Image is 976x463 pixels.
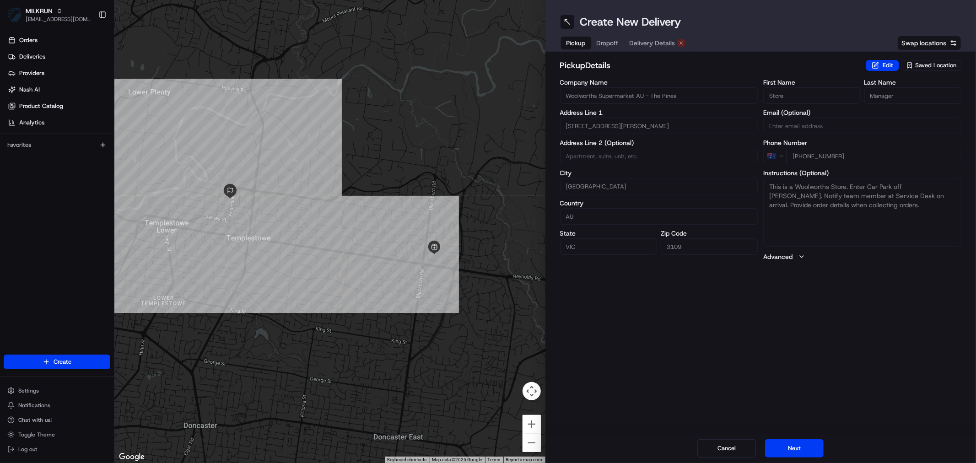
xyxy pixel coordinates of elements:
[566,38,586,48] span: Pickup
[19,118,44,127] span: Analytics
[763,87,860,104] input: Enter first name
[4,115,114,130] a: Analytics
[597,38,619,48] span: Dropoff
[763,118,961,134] input: Enter email address
[117,451,147,463] img: Google
[560,109,758,116] label: Address Line 1
[4,443,110,456] button: Log out
[388,457,427,463] button: Keyboard shortcuts
[661,230,758,237] label: Zip Code
[506,457,543,462] a: Report a map error
[18,431,55,438] span: Toggle Theme
[19,86,40,94] span: Nash AI
[763,79,860,86] label: First Name
[763,252,793,261] label: Advanced
[560,238,657,255] input: Enter state
[560,178,758,194] input: Enter city
[432,457,482,462] span: Map data ©2025 Google
[560,170,758,176] label: City
[630,38,675,48] span: Delivery Details
[4,384,110,397] button: Settings
[18,387,39,394] span: Settings
[4,4,95,26] button: MILKRUNMILKRUN[EMAIL_ADDRESS][DOMAIN_NAME]
[864,87,961,104] input: Enter last name
[523,434,541,452] button: Zoom out
[18,416,52,424] span: Chat with us!
[4,355,110,369] button: Create
[560,230,657,237] label: State
[901,38,946,48] span: Swap locations
[7,7,22,22] img: MILKRUN
[19,102,63,110] span: Product Catalog
[560,200,758,206] label: Country
[580,15,681,29] h1: Create New Delivery
[560,59,861,72] h2: pickup Details
[523,415,541,433] button: Zoom in
[697,439,756,458] button: Cancel
[4,49,114,64] a: Deliveries
[18,402,50,409] span: Notifications
[560,140,758,146] label: Address Line 2 (Optional)
[915,61,956,70] span: Saved Location
[117,451,147,463] a: Open this area in Google Maps (opens a new window)
[19,53,45,61] span: Deliveries
[26,6,53,16] button: MILKRUN
[763,178,961,247] textarea: This is a Woolworths Store. Enter Car Park off [PERSON_NAME]. Notify team member at Service Desk ...
[4,414,110,426] button: Chat with us!
[763,252,961,261] button: Advanced
[26,16,91,23] button: [EMAIL_ADDRESS][DOMAIN_NAME]
[560,87,758,104] input: Enter company name
[4,82,114,97] a: Nash AI
[4,33,114,48] a: Orders
[560,79,758,86] label: Company Name
[18,446,37,453] span: Log out
[560,118,758,134] input: Enter address
[560,208,758,225] input: Enter country
[54,358,71,366] span: Create
[523,382,541,400] button: Map camera controls
[763,109,961,116] label: Email (Optional)
[763,140,961,146] label: Phone Number
[4,99,114,113] a: Product Catalog
[901,59,961,72] button: Saved Location
[4,399,110,412] button: Notifications
[864,79,961,86] label: Last Name
[4,428,110,441] button: Toggle Theme
[19,36,38,44] span: Orders
[787,148,961,164] input: Enter phone number
[488,457,501,462] a: Terms (opens in new tab)
[4,66,114,81] a: Providers
[4,138,110,152] div: Favorites
[763,170,961,176] label: Instructions (Optional)
[661,238,758,255] input: Enter zip code
[560,148,758,164] input: Apartment, suite, unit, etc.
[19,69,44,77] span: Providers
[866,60,899,71] button: Edit
[765,439,824,458] button: Next
[897,36,961,50] button: Swap locations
